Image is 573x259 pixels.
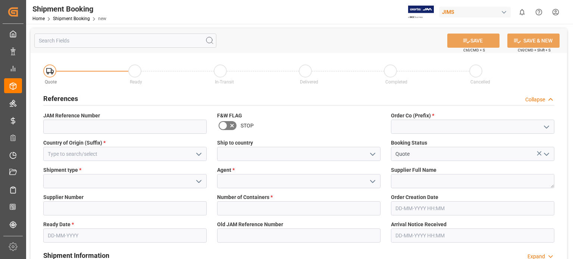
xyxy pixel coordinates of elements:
[367,176,378,187] button: open menu
[391,228,554,243] input: DD-MM-YYYY HH:MM
[53,16,90,21] a: Shipment Booking
[518,47,551,53] span: Ctrl/CMD + Shift + S
[43,228,207,243] input: DD-MM-YYYY
[43,112,100,120] span: JAM Reference Number
[507,34,560,48] button: SAVE & NEW
[241,122,254,130] span: STOP
[541,121,552,133] button: open menu
[43,221,74,228] span: Ready Date
[130,79,142,85] span: Ready
[514,4,530,20] button: show 0 new notifications
[43,94,78,104] h2: References
[43,166,81,174] span: Shipment type
[391,193,438,201] span: Order Creation Date
[193,176,204,187] button: open menu
[43,147,207,161] input: Type to search/select
[34,34,216,48] input: Search Fields
[193,148,204,160] button: open menu
[217,112,242,120] span: F&W FLAG
[45,79,57,85] span: Quote
[217,166,235,174] span: Agent
[391,166,436,174] span: Supplier Full Name
[530,4,547,20] button: Help Center
[408,6,434,19] img: Exertis%20JAM%20-%20Email%20Logo.jpg_1722504956.jpg
[541,148,552,160] button: open menu
[391,139,427,147] span: Booking Status
[439,5,514,19] button: JIMS
[463,47,485,53] span: Ctrl/CMD + S
[391,221,447,228] span: Arrival Notice Received
[217,139,253,147] span: Ship to country
[43,193,84,201] span: Supplier Number
[525,96,545,104] div: Collapse
[391,112,434,120] span: Order Co (Prefix)
[217,193,273,201] span: Number of Containers
[217,221,283,228] span: Old JAM Reference Number
[300,79,318,85] span: Delivered
[367,148,378,160] button: open menu
[43,139,106,147] span: Country of Origin (Suffix)
[32,16,45,21] a: Home
[215,79,234,85] span: In-Transit
[391,201,554,215] input: DD-MM-YYYY HH:MM
[447,34,500,48] button: SAVE
[439,7,511,18] div: JIMS
[32,3,106,15] div: Shipment Booking
[470,79,490,85] span: Cancelled
[385,79,407,85] span: Completed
